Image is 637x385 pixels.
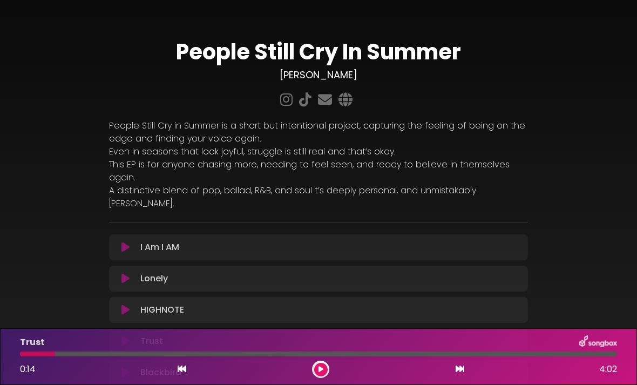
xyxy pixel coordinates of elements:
p: I Am I AM [140,241,179,254]
p: Even in seasons that look joyful, struggle is still real and that’s okay. [109,145,528,158]
h3: [PERSON_NAME] [109,69,528,81]
p: A distinctive blend of pop, ballad, R&B, and soul t’s deeply personal, and unmistakably [PERSON_N... [109,184,528,210]
p: Trust [20,336,45,349]
p: This EP is for anyone chasing more, needing to feel seen, and ready to believe in themselves again. [109,158,528,184]
span: 0:14 [20,363,36,375]
p: HIGHNOTE [140,303,184,316]
p: People Still Cry in Summer is a short but intentional project, capturing the feeling of being on ... [109,119,528,145]
span: 4:02 [599,363,617,376]
p: Lonely [140,272,168,285]
img: songbox-logo-white.png [579,335,617,349]
h1: People Still Cry In Summer [109,39,528,65]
